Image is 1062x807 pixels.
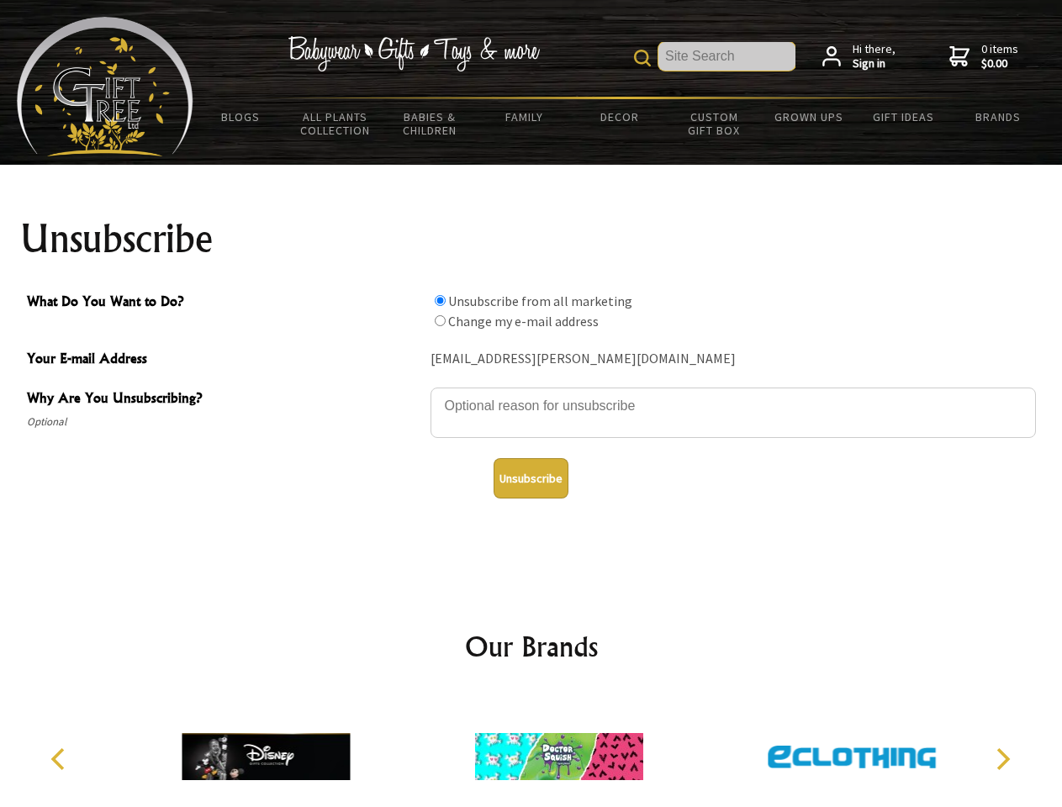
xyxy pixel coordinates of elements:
[494,458,568,498] button: Unsubscribe
[634,50,651,66] img: product search
[27,291,422,315] span: What Do You Want to Do?
[981,41,1018,71] span: 0 items
[435,315,446,326] input: What Do You Want to Do?
[383,99,478,148] a: Babies & Children
[27,388,422,412] span: Why Are You Unsubscribing?
[984,741,1021,778] button: Next
[448,313,599,330] label: Change my e-mail address
[856,99,951,134] a: Gift Ideas
[17,17,193,156] img: Babyware - Gifts - Toys and more...
[981,56,1018,71] strong: $0.00
[288,36,540,71] img: Babywear - Gifts - Toys & more
[27,412,422,432] span: Optional
[288,99,383,148] a: All Plants Collection
[667,99,762,148] a: Custom Gift Box
[572,99,667,134] a: Decor
[761,99,856,134] a: Grown Ups
[435,295,446,306] input: What Do You Want to Do?
[34,626,1029,667] h2: Our Brands
[448,293,632,309] label: Unsubscribe from all marketing
[951,99,1046,134] a: Brands
[658,42,795,71] input: Site Search
[431,388,1036,438] textarea: Why Are You Unsubscribing?
[193,99,288,134] a: BLOGS
[20,219,1043,259] h1: Unsubscribe
[822,42,896,71] a: Hi there,Sign in
[853,56,896,71] strong: Sign in
[853,42,896,71] span: Hi there,
[27,348,422,372] span: Your E-mail Address
[478,99,573,134] a: Family
[431,346,1036,372] div: [EMAIL_ADDRESS][PERSON_NAME][DOMAIN_NAME]
[949,42,1018,71] a: 0 items$0.00
[42,741,79,778] button: Previous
